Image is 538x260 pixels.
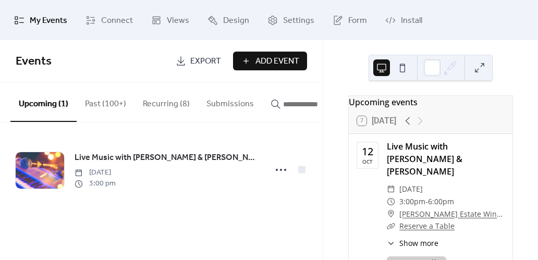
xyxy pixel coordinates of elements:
[75,151,260,165] a: Live Music with [PERSON_NAME] & [PERSON_NAME]
[425,195,428,208] span: -
[362,159,373,164] div: Oct
[283,13,314,29] span: Settings
[399,183,423,195] span: [DATE]
[190,55,221,68] span: Export
[260,4,322,36] a: Settings
[10,82,77,122] button: Upcoming (1)
[377,4,430,36] a: Install
[255,55,299,68] span: Add Event
[75,178,116,189] span: 3:00 pm
[167,13,189,29] span: Views
[6,4,75,36] a: My Events
[387,141,462,177] a: Live Music with [PERSON_NAME] & [PERSON_NAME]
[75,152,260,164] span: Live Music with [PERSON_NAME] & [PERSON_NAME]
[200,4,257,36] a: Design
[387,238,395,249] div: ​
[387,208,395,220] div: ​
[387,195,395,208] div: ​
[101,13,133,29] span: Connect
[30,13,67,29] span: My Events
[168,52,229,70] a: Export
[349,96,512,108] div: Upcoming events
[387,183,395,195] div: ​
[399,238,438,249] span: Show more
[233,52,307,70] button: Add Event
[134,82,198,121] button: Recurring (8)
[16,50,52,73] span: Events
[387,220,395,232] div: ​
[75,167,116,178] span: [DATE]
[143,4,197,36] a: Views
[399,221,455,231] a: Reserve a Table
[401,13,422,29] span: Install
[77,82,134,121] button: Past (100+)
[387,238,438,249] button: ​Show more
[399,195,425,208] span: 3:00pm
[78,4,141,36] a: Connect
[399,208,504,220] a: [PERSON_NAME] Estate Winery
[428,195,454,208] span: 6:00pm
[348,13,367,29] span: Form
[223,13,249,29] span: Design
[198,82,262,121] button: Submissions
[325,4,375,36] a: Form
[362,146,373,157] div: 12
